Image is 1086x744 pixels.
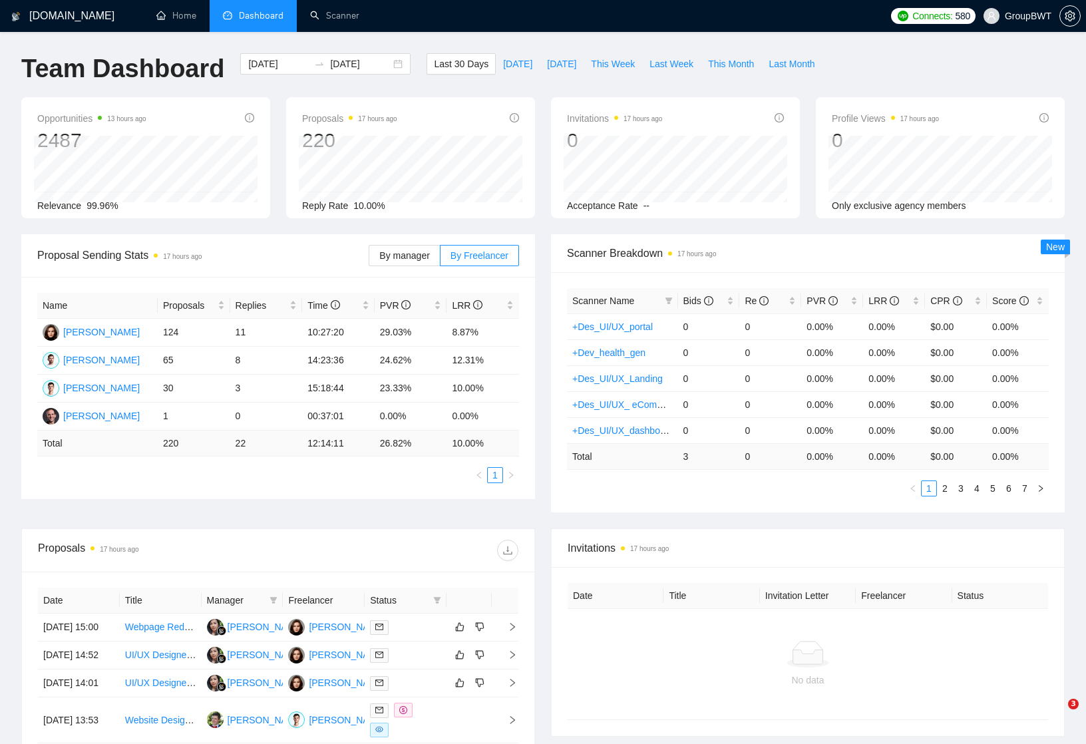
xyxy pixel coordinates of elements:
[487,467,503,483] li: 1
[217,654,226,663] img: gigradar-bm.png
[38,588,120,614] th: Date
[107,115,146,122] time: 13 hours ago
[401,300,411,309] span: info-circle
[954,481,968,496] a: 3
[37,431,158,457] td: Total
[572,399,683,410] a: +Des_UI/UX_ eCommerce
[314,59,325,69] span: to
[43,382,140,393] a: DN[PERSON_NAME]
[288,649,385,659] a: SK[PERSON_NAME]
[475,677,484,688] span: dislike
[701,53,761,75] button: This Month
[591,57,635,71] span: This Week
[452,300,482,311] span: LRR
[472,675,488,691] button: dislike
[447,431,519,457] td: 10.00 %
[451,250,508,261] span: By Freelancer
[507,471,515,479] span: right
[1041,699,1073,731] iframe: Intercom live chat
[969,480,985,496] li: 4
[43,326,140,337] a: SK[PERSON_NAME]
[63,325,140,339] div: [PERSON_NAME]
[921,480,937,496] li: 1
[952,583,1048,609] th: Status
[310,10,359,21] a: searchScanner
[801,443,863,469] td: 0.00 %
[925,417,987,443] td: $0.00
[38,540,278,561] div: Proposals
[503,467,519,483] button: right
[678,313,740,339] td: 0
[43,408,59,425] img: VZ
[38,614,120,642] td: [DATE] 15:00
[207,714,304,725] a: AS[PERSON_NAME]
[288,677,385,687] a: SK[PERSON_NAME]
[375,375,447,403] td: 23.33%
[905,480,921,496] li: Previous Page
[863,313,925,339] td: 0.00%
[267,590,280,610] span: filter
[801,365,863,391] td: 0.00%
[230,293,303,319] th: Replies
[987,313,1049,339] td: 0.00%
[207,619,224,636] img: SN
[302,319,375,347] td: 10:27:20
[37,128,146,153] div: 2487
[665,297,673,305] span: filter
[498,545,518,556] span: download
[63,409,140,423] div: [PERSON_NAME]
[21,53,224,85] h1: Team Dashboard
[761,53,822,75] button: Last Month
[375,319,447,347] td: 29.03%
[43,352,59,369] img: AY
[643,200,649,211] span: --
[309,620,385,634] div: [PERSON_NAME]
[158,347,230,375] td: 65
[986,481,1000,496] a: 5
[828,296,838,305] span: info-circle
[898,11,908,21] img: upwork-logo.png
[704,296,713,305] span: info-circle
[309,675,385,690] div: [PERSON_NAME]
[473,300,482,309] span: info-circle
[987,11,996,21] span: user
[228,648,304,662] div: [PERSON_NAME]
[375,651,383,659] span: mail
[37,293,158,319] th: Name
[330,57,391,71] input: End date
[43,410,140,421] a: VZ[PERSON_NAME]
[856,583,952,609] th: Freelancer
[37,200,81,211] span: Relevance
[1037,484,1045,492] span: right
[431,590,444,610] span: filter
[230,375,303,403] td: 3
[985,480,1001,496] li: 5
[1017,480,1033,496] li: 7
[471,467,487,483] button: left
[987,417,1049,443] td: 0.00%
[455,677,464,688] span: like
[937,480,953,496] li: 2
[302,128,397,153] div: 220
[207,649,304,659] a: SN[PERSON_NAME]
[925,339,987,365] td: $0.00
[567,245,1049,262] span: Scanner Breakdown
[434,57,488,71] span: Last 30 Days
[228,620,304,634] div: [PERSON_NAME]
[236,298,287,313] span: Replies
[863,417,925,443] td: 0.00%
[759,296,769,305] span: info-circle
[302,110,397,126] span: Proposals
[207,675,224,691] img: SN
[739,313,801,339] td: 0
[739,365,801,391] td: 0
[642,53,701,75] button: Last Week
[662,291,675,311] span: filter
[912,9,952,23] span: Connects:
[223,11,232,20] span: dashboard
[572,373,663,384] a: +Des_UI/UX_Landing
[375,679,383,687] span: mail
[567,110,662,126] span: Invitations
[497,715,517,725] span: right
[503,57,532,71] span: [DATE]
